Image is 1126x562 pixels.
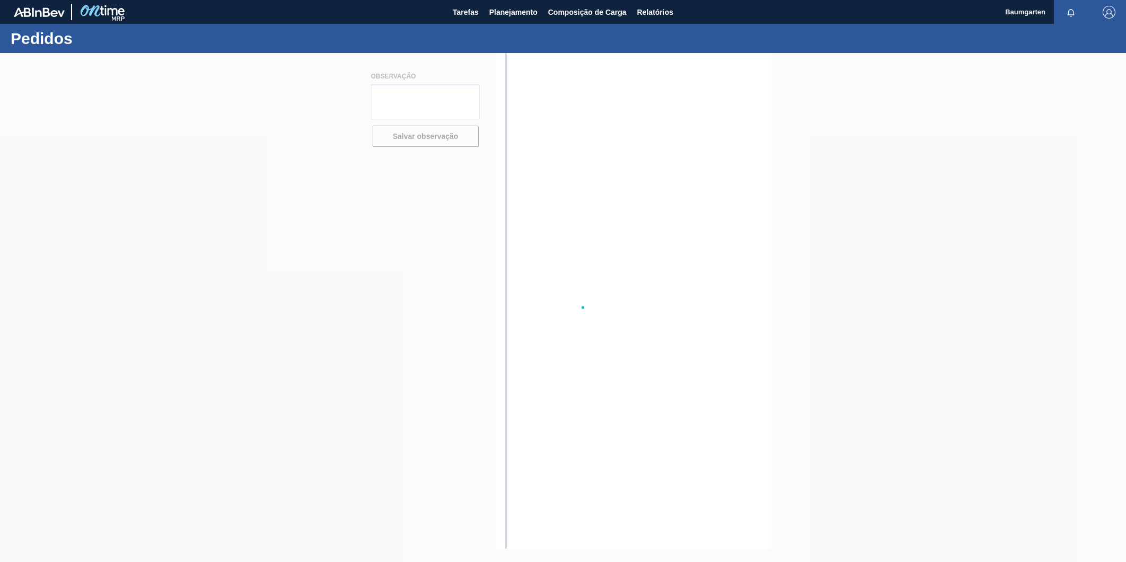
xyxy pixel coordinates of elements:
button: Notificações [1054,5,1088,20]
h1: Pedidos [11,32,199,45]
span: Relatórios [637,6,673,19]
span: Composição de Carga [548,6,627,19]
span: Planejamento [489,6,538,19]
span: Tarefas [453,6,479,19]
img: TNhmsLtSVTkK8tSr43FrP2fwEKptu5GPRR3wAAAABJRU5ErkJggg== [14,7,65,17]
img: Logout [1103,6,1115,19]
